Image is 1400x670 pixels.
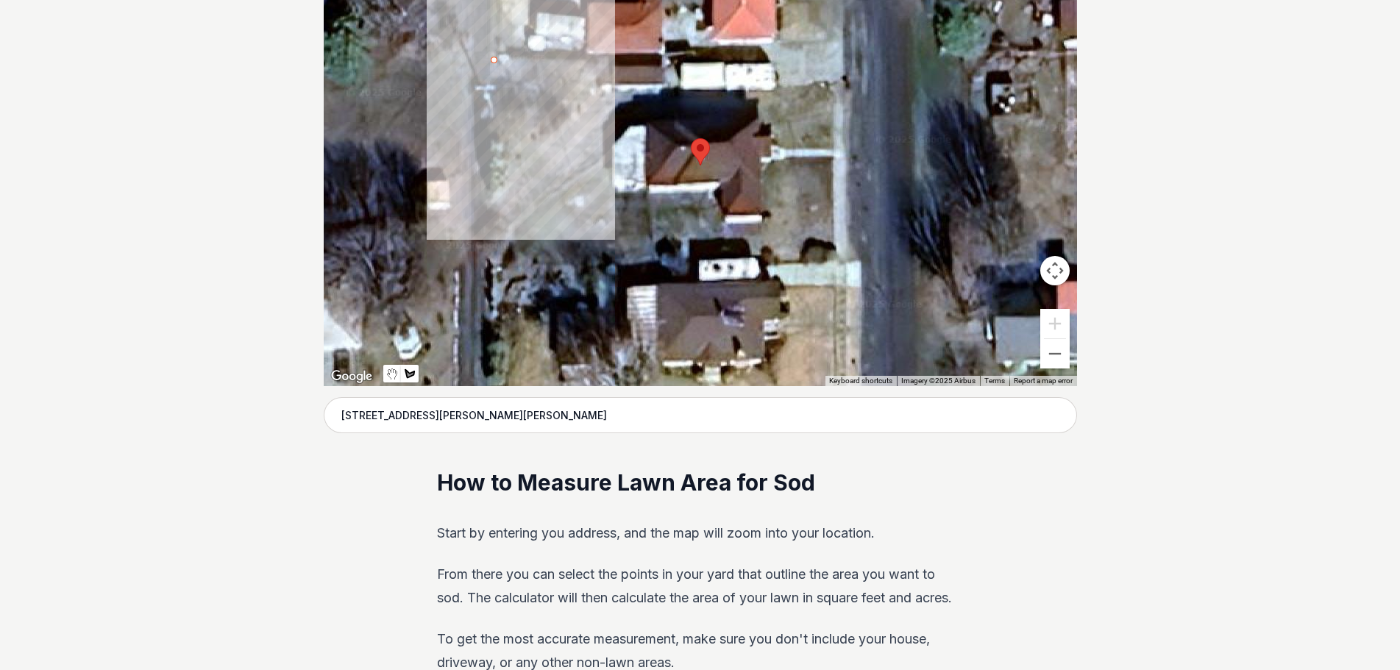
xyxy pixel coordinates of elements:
[829,376,892,386] button: Keyboard shortcuts
[1040,256,1070,285] button: Map camera controls
[984,377,1005,385] a: Terms (opens in new tab)
[1040,339,1070,368] button: Zoom out
[437,563,963,610] p: From there you can select the points in your yard that outline the area you want to sod. The calc...
[401,365,419,382] button: Draw a shape
[437,468,963,498] h2: How to Measure Lawn Area for Sod
[383,365,401,382] button: Stop drawing
[437,521,963,545] p: Start by entering you address, and the map will zoom into your location.
[901,377,976,385] span: Imagery ©2025 Airbus
[324,397,1077,434] input: Enter your address to get started
[1040,309,1070,338] button: Zoom in
[1014,377,1073,385] a: Report a map error
[327,367,376,386] img: Google
[327,367,376,386] a: Open this area in Google Maps (opens a new window)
